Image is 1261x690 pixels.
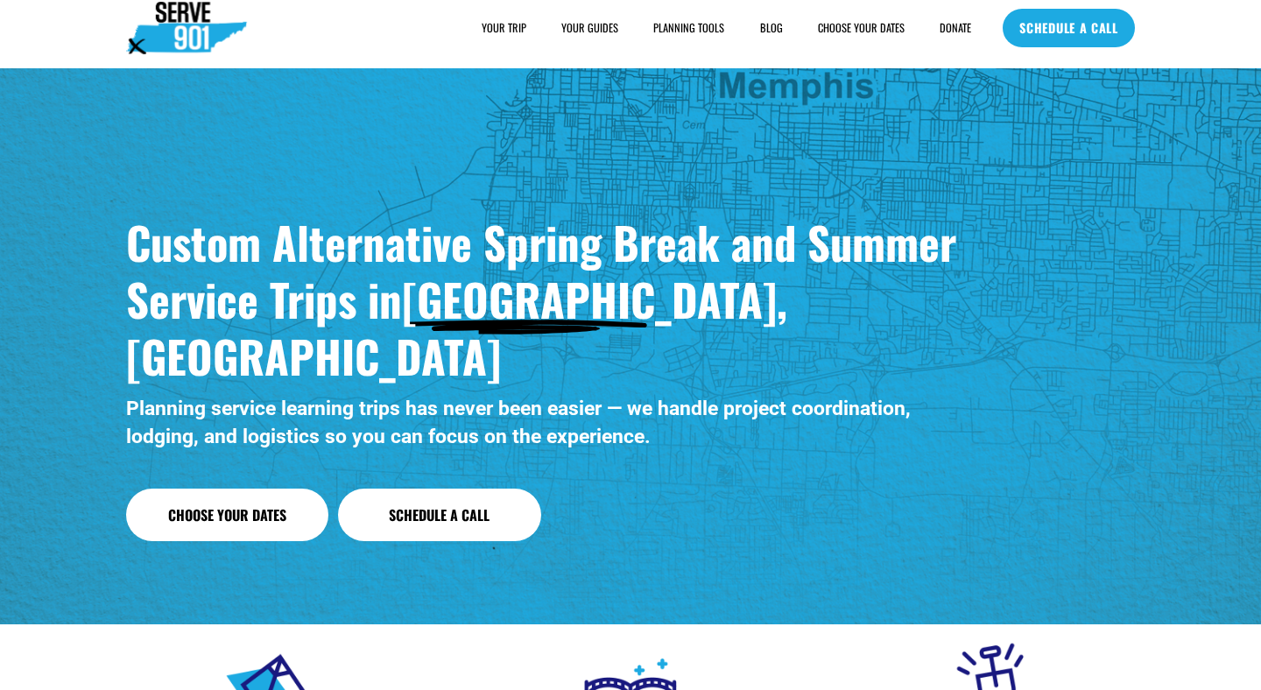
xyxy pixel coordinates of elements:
a: CHOOSE YOUR DATES [818,19,905,37]
span: YOUR TRIP [482,20,526,36]
img: Serve901 [126,2,247,54]
a: folder dropdown [653,19,724,37]
a: BLOG [760,19,783,37]
a: SCHEDULE A CALL [1003,9,1135,47]
strong: [GEOGRAPHIC_DATA], [GEOGRAPHIC_DATA] [126,266,799,389]
a: Choose Your Dates [126,489,328,542]
a: YOUR GUIDES [561,19,618,37]
a: DONATE [940,19,971,37]
a: Schedule a Call [338,489,540,542]
strong: Planning service learning trips has never been easier — we handle project coordination, lodging, ... [126,397,916,448]
a: folder dropdown [482,19,526,37]
span: PLANNING TOOLS [653,20,724,36]
strong: Custom Alternative Spring Break and Summer Service Trips in [126,209,968,332]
